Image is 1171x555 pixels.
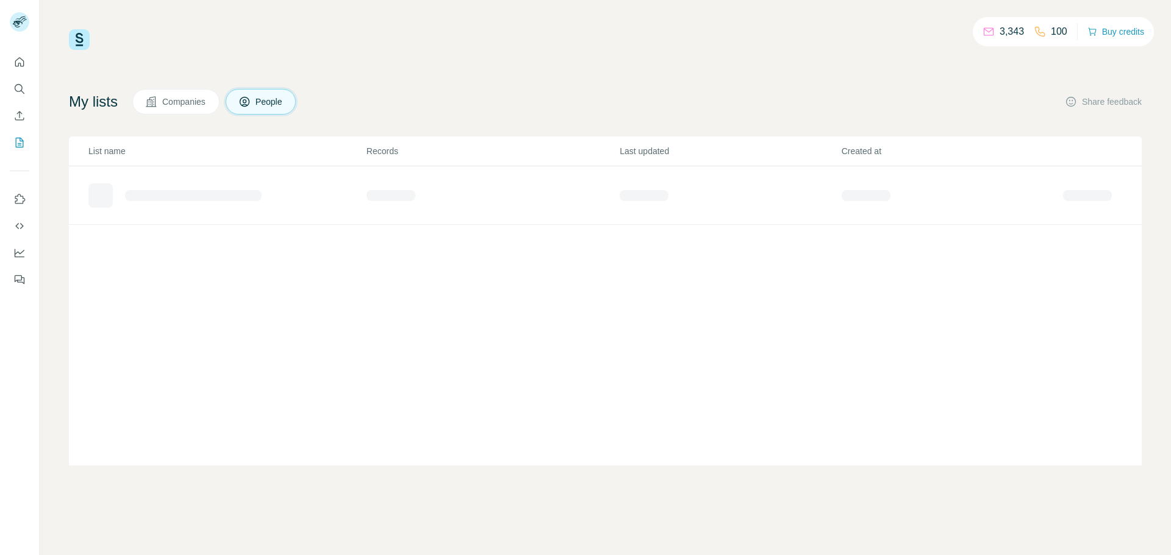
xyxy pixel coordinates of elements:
button: My lists [10,132,29,154]
p: 3,343 [1000,24,1024,39]
button: Buy credits [1087,23,1144,40]
p: List name [88,145,365,157]
p: Last updated [620,145,840,157]
button: Share feedback [1065,96,1142,108]
p: Created at [842,145,1062,157]
p: 100 [1051,24,1067,39]
button: Dashboard [10,242,29,264]
p: Records [367,145,618,157]
button: Quick start [10,51,29,73]
button: Feedback [10,269,29,291]
span: Companies [162,96,207,108]
h4: My lists [69,92,118,111]
span: People [256,96,284,108]
button: Use Surfe API [10,215,29,237]
button: Use Surfe on LinkedIn [10,188,29,210]
button: Search [10,78,29,100]
button: Enrich CSV [10,105,29,127]
img: Surfe Logo [69,29,90,50]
